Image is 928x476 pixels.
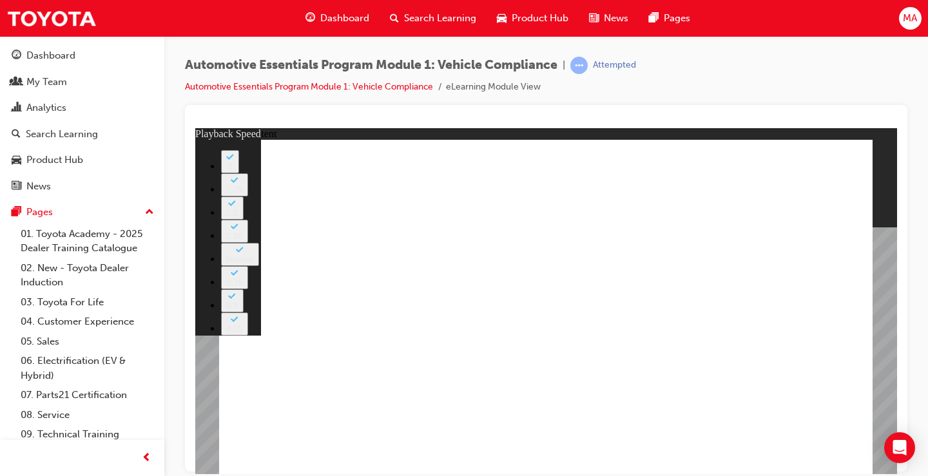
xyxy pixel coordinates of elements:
a: 08. Service [15,405,159,425]
span: learningRecordVerb_ATTEMPT-icon [570,57,588,74]
div: Search Learning [26,127,98,142]
span: pages-icon [649,10,659,26]
span: up-icon [145,204,154,221]
span: News [604,11,628,26]
a: 07. Parts21 Certification [15,385,159,405]
a: 02. New - Toyota Dealer Induction [15,258,159,292]
a: Dashboard [5,44,159,68]
a: search-iconSearch Learning [380,5,487,32]
span: car-icon [12,155,21,166]
div: Pages [26,205,53,220]
span: Automotive Essentials Program Module 1: Vehicle Compliance [185,58,557,73]
a: 03. Toyota For Life [15,292,159,312]
span: guage-icon [305,10,315,26]
a: car-iconProduct Hub [487,5,579,32]
a: 01. Toyota Academy - 2025 Dealer Training Catalogue [15,224,159,258]
div: Dashboard [26,48,75,63]
a: Search Learning [5,122,159,146]
a: news-iconNews [579,5,639,32]
span: chart-icon [12,102,21,114]
div: Product Hub [26,153,83,167]
span: search-icon [12,129,21,140]
li: eLearning Module View [446,80,541,95]
a: 09. Technical Training [15,424,159,444]
button: Pages [5,200,159,224]
button: DashboardMy TeamAnalyticsSearch LearningProduct HubNews [5,41,159,200]
span: car-icon [497,10,507,26]
span: prev-icon [142,450,151,466]
div: Attempted [593,59,636,71]
div: My Team [26,75,67,90]
span: news-icon [589,10,599,26]
a: 04. Customer Experience [15,312,159,332]
span: guage-icon [12,50,21,62]
a: Product Hub [5,148,159,172]
span: | [563,58,565,73]
span: Dashboard [320,11,369,26]
a: guage-iconDashboard [295,5,380,32]
div: Analytics [26,100,66,115]
a: pages-iconPages [639,5,701,32]
span: MA [903,11,917,26]
div: Open Intercom Messenger [884,432,915,463]
span: search-icon [390,10,399,26]
span: Pages [664,11,690,26]
a: My Team [5,70,159,94]
a: 06. Electrification (EV & Hybrid) [15,351,159,385]
img: Trak [6,4,97,33]
span: news-icon [12,181,21,193]
button: MA [899,7,922,30]
div: News [26,179,51,194]
a: 05. Sales [15,332,159,352]
span: people-icon [12,77,21,88]
a: News [5,175,159,198]
a: Automotive Essentials Program Module 1: Vehicle Compliance [185,81,433,92]
span: Product Hub [512,11,568,26]
span: Search Learning [404,11,476,26]
span: pages-icon [12,207,21,218]
a: Analytics [5,96,159,120]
